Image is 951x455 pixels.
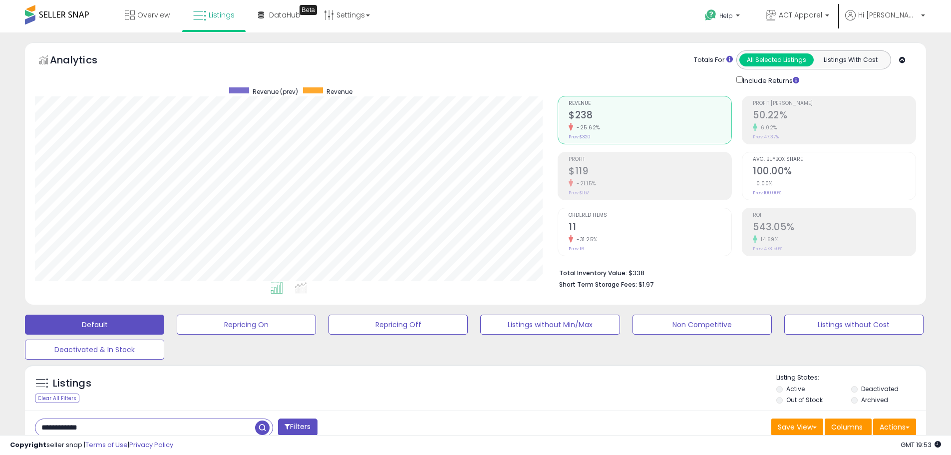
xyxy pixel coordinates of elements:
[573,124,600,131] small: -25.62%
[704,9,717,21] i: Get Help
[569,246,584,252] small: Prev: 16
[825,419,872,436] button: Columns
[753,101,916,106] span: Profit [PERSON_NAME]
[638,280,653,289] span: $1.97
[776,373,926,383] p: Listing States:
[278,419,317,436] button: Filters
[873,419,916,436] button: Actions
[569,157,731,162] span: Profit
[35,394,79,403] div: Clear All Filters
[573,236,598,243] small: -31.25%
[85,440,128,450] a: Terms of Use
[753,190,781,196] small: Prev: 100.00%
[573,180,596,187] small: -21.15%
[253,87,298,96] span: Revenue (prev)
[861,396,888,404] label: Archived
[25,315,164,335] button: Default
[569,190,589,196] small: Prev: $152
[753,165,916,179] h2: 100.00%
[786,385,805,393] label: Active
[694,55,733,65] div: Totals For
[480,315,620,335] button: Listings without Min/Max
[137,10,170,20] span: Overview
[559,269,627,277] b: Total Inventory Value:
[753,134,779,140] small: Prev: 47.37%
[129,440,173,450] a: Privacy Policy
[861,385,899,393] label: Deactivated
[784,315,924,335] button: Listings without Cost
[753,157,916,162] span: Avg. Buybox Share
[845,10,925,32] a: Hi [PERSON_NAME]
[633,315,772,335] button: Non Competitive
[25,340,164,360] button: Deactivated & In Stock
[729,74,811,86] div: Include Returns
[813,53,888,66] button: Listings With Cost
[53,377,91,391] h5: Listings
[569,109,731,123] h2: $238
[719,11,733,20] span: Help
[753,213,916,218] span: ROI
[831,422,863,432] span: Columns
[569,134,591,140] small: Prev: $320
[50,53,117,69] h5: Analytics
[757,236,778,243] small: 14.69%
[786,396,823,404] label: Out of Stock
[901,440,941,450] span: 2025-09-15 19:53 GMT
[326,87,352,96] span: Revenue
[10,441,173,450] div: seller snap | |
[757,124,777,131] small: 6.02%
[177,315,316,335] button: Repricing On
[209,10,235,20] span: Listings
[569,101,731,106] span: Revenue
[559,266,909,278] li: $338
[697,1,750,32] a: Help
[569,165,731,179] h2: $119
[300,5,317,15] div: Tooltip anchor
[328,315,468,335] button: Repricing Off
[559,280,637,289] b: Short Term Storage Fees:
[569,213,731,218] span: Ordered Items
[753,221,916,235] h2: 543.05%
[779,10,822,20] span: ACT Apparel
[10,440,46,450] strong: Copyright
[753,109,916,123] h2: 50.22%
[269,10,301,20] span: DataHub
[753,246,782,252] small: Prev: 473.50%
[569,221,731,235] h2: 11
[739,53,814,66] button: All Selected Listings
[753,180,773,187] small: 0.00%
[771,419,823,436] button: Save View
[858,10,918,20] span: Hi [PERSON_NAME]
